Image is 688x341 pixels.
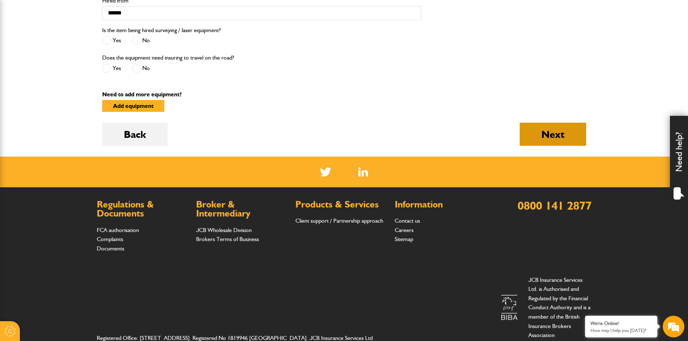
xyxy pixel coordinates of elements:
[395,217,420,224] a: Contact us
[320,167,331,176] img: Twitter
[395,227,414,233] a: Careers
[358,167,368,176] a: LinkedIn
[97,227,139,233] a: FCA authorisation
[98,222,131,232] em: Start Chat
[518,198,592,213] a: 0800 141 2877
[395,236,413,242] a: Sitemap
[102,55,234,61] label: Does the equipment need insuring to travel on the road?
[9,67,132,83] input: Enter your last name
[196,227,252,233] a: JCB Wholesale Division
[528,275,592,340] p: JCB Insurance Services Ltd. is Authorised and Regulated by the Financial Conduct Authority and is...
[97,236,123,242] a: Complaints
[132,36,150,45] label: No
[102,36,121,45] label: Yes
[395,200,487,209] h2: Information
[38,40,121,50] div: Chat with us now
[590,320,652,327] div: We're Online!
[97,200,189,218] h2: Regulations & Documents
[9,131,132,216] textarea: Type your message and hit 'Enter'
[132,64,150,73] label: No
[102,100,164,112] button: Add equipment
[102,64,121,73] label: Yes
[295,200,388,209] h2: Products & Services
[9,88,132,104] input: Enter your email address
[590,328,652,333] p: How may I help you today?
[102,92,586,97] p: Need to add more equipment?
[196,236,259,242] a: Brokers Terms of Business
[97,245,124,252] a: Documents
[295,217,383,224] a: Client support / Partnership approach
[358,167,368,176] img: Linked In
[196,200,288,218] h2: Broker & Intermediary
[12,40,30,50] img: d_20077148190_company_1631870298795_20077148190
[670,116,688,206] div: Need help?
[9,109,132,125] input: Enter your phone number
[118,4,136,21] div: Minimize live chat window
[520,123,586,146] button: Next
[102,27,221,33] label: Is the item being hired surveying / laser equipment?
[102,123,168,146] button: Back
